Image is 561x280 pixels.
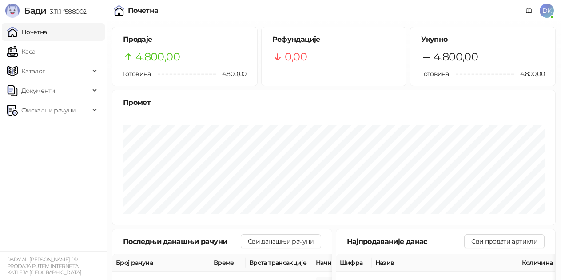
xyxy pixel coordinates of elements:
[7,43,35,60] a: Каса
[336,254,372,272] th: Шифра
[7,256,81,276] small: RADY AL-[PERSON_NAME] PR PRODAJA PUTEM INTERNETA KATLEJA [GEOGRAPHIC_DATA]
[518,254,558,272] th: Количина
[514,69,545,79] span: 4.800,00
[522,4,536,18] a: Документација
[21,82,55,100] span: Документи
[216,69,247,79] span: 4.800,00
[464,234,545,248] button: Сви продати артикли
[241,234,321,248] button: Сви данашњи рачуни
[21,62,45,80] span: Каталог
[135,48,180,65] span: 4.800,00
[123,34,247,45] h5: Продаје
[434,48,478,65] span: 4.800,00
[5,4,20,18] img: Logo
[7,23,47,41] a: Почетна
[128,7,159,14] div: Почетна
[347,236,465,247] div: Најпродаваније данас
[123,70,151,78] span: Готовина
[421,34,545,45] h5: Укупно
[272,34,396,45] h5: Рефундације
[123,236,241,247] div: Последњи данашњи рачуни
[123,97,545,108] div: Промет
[46,8,86,16] span: 3.11.1-f588002
[372,254,518,272] th: Назив
[21,101,76,119] span: Фискални рачуни
[24,5,46,16] span: Бади
[246,254,312,272] th: Врста трансакције
[112,254,210,272] th: Број рачуна
[210,254,246,272] th: Време
[312,254,401,272] th: Начини плаћања
[540,4,554,18] span: DK
[285,48,307,65] span: 0,00
[421,70,449,78] span: Готовина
